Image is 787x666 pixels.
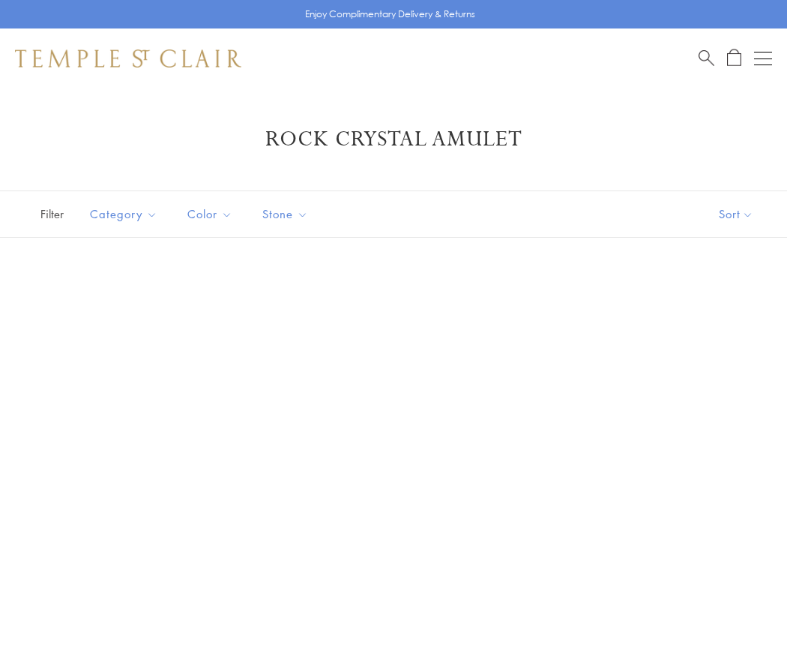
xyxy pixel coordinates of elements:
[754,49,772,67] button: Open navigation
[685,191,787,237] button: Show sort by
[699,49,714,67] a: Search
[727,49,741,67] a: Open Shopping Bag
[15,49,241,67] img: Temple St. Clair
[305,7,475,22] p: Enjoy Complimentary Delivery & Returns
[79,197,169,231] button: Category
[37,126,750,153] h1: Rock Crystal Amulet
[82,205,169,223] span: Category
[180,205,244,223] span: Color
[255,205,319,223] span: Stone
[251,197,319,231] button: Stone
[176,197,244,231] button: Color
